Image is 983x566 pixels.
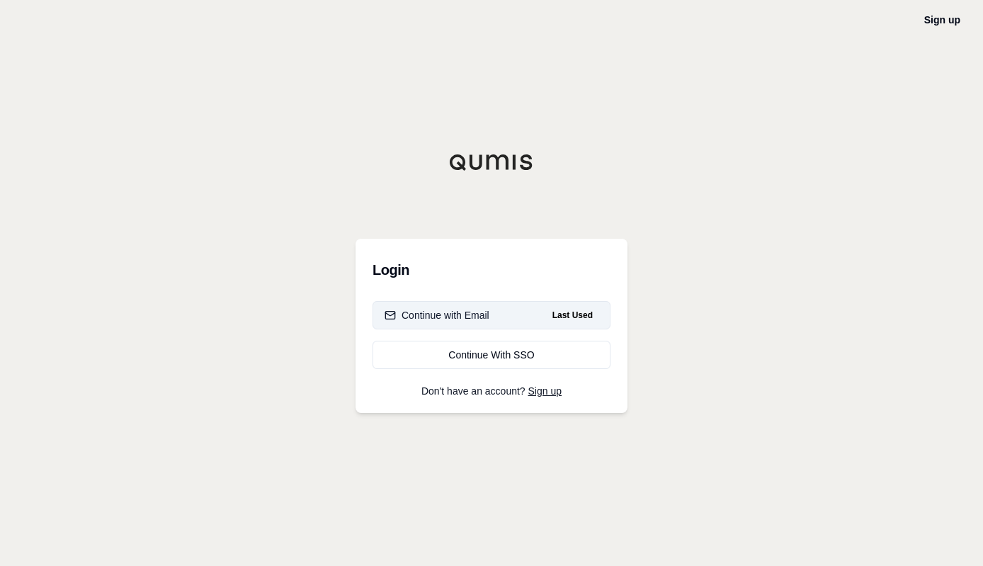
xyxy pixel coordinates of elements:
a: Sign up [924,14,960,26]
button: Continue with EmailLast Used [373,301,610,329]
p: Don't have an account? [373,386,610,396]
a: Continue With SSO [373,341,610,369]
div: Continue With SSO [385,348,598,362]
h3: Login [373,256,610,284]
span: Last Used [547,307,598,324]
a: Sign up [528,385,562,397]
img: Qumis [449,154,534,171]
div: Continue with Email [385,308,489,322]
